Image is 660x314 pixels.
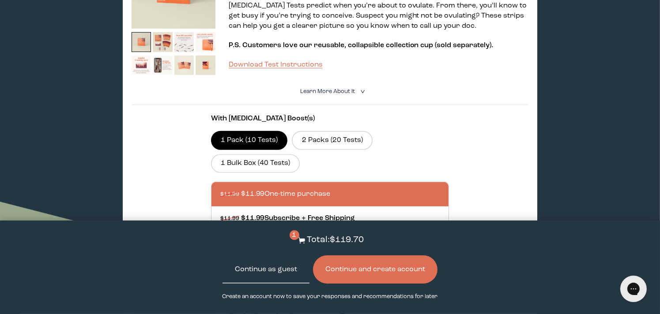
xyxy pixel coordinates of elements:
img: thumbnail image [153,56,173,75]
span: Learn More About it [301,89,355,94]
p: With [MEDICAL_DATA] Boost(s) [211,114,449,124]
p: Total: $119.70 [307,234,364,247]
span: 1 [290,230,299,240]
button: Continue and create account [313,255,437,284]
p: Create an account now to save your responses and recommendations for later [223,292,438,301]
img: thumbnail image [196,32,215,52]
a: Download Test Instructions [229,61,323,68]
i: < [358,89,366,94]
span: P.S. Customers love our reusable, collapsible collection cup (sold separately) [229,42,492,49]
iframe: Gorgias live chat messenger [616,273,651,305]
img: thumbnail image [174,56,194,75]
button: Continue as guest [223,255,309,284]
img: thumbnail image [196,56,215,75]
img: thumbnail image [132,32,151,52]
span: . [492,42,494,49]
label: 1 Pack (10 Tests) [211,131,288,150]
img: thumbnail image [132,56,151,75]
label: 1 Bulk Box (40 Tests) [211,154,300,173]
label: 2 Packs (20 Tests) [292,131,373,150]
img: thumbnail image [174,32,194,52]
img: thumbnail image [153,32,173,52]
summary: Learn More About it < [301,87,360,96]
